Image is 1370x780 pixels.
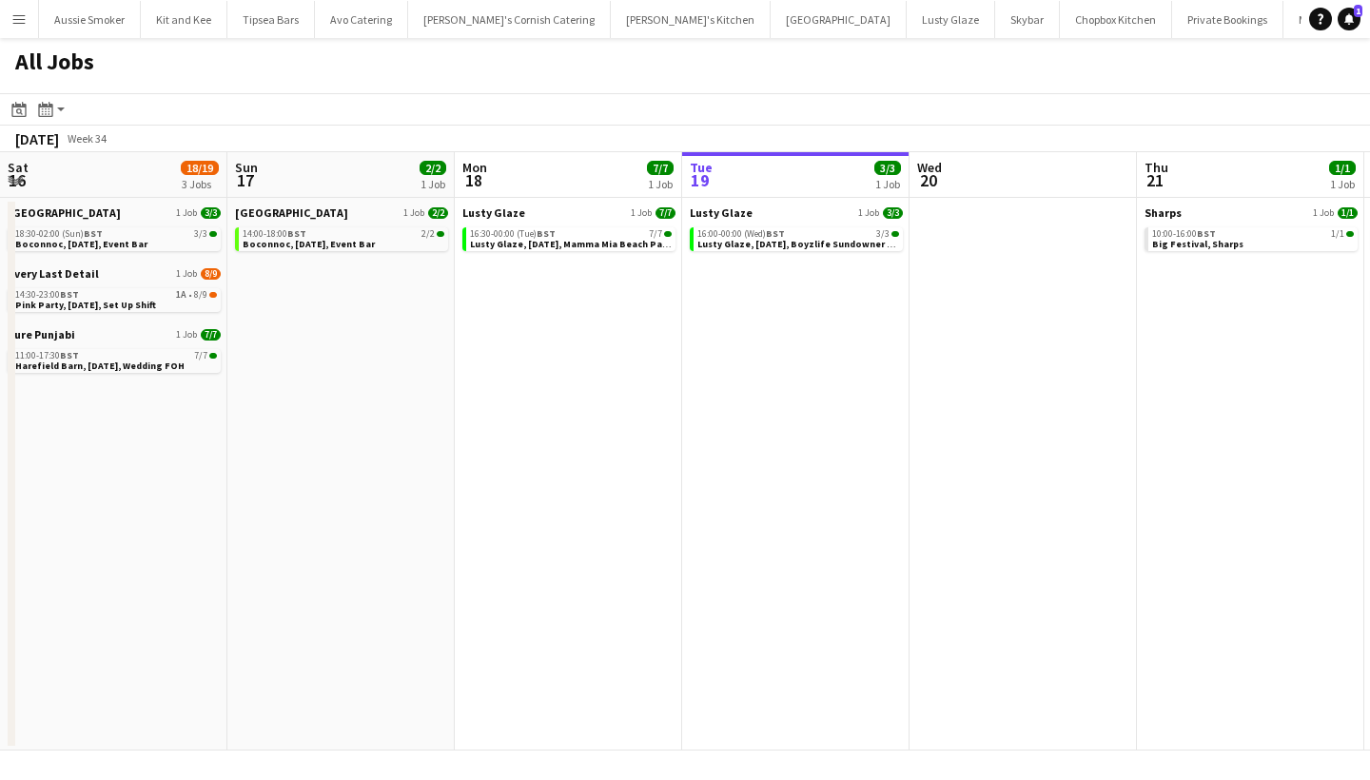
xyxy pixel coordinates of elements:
[8,266,221,327] div: Every Last Detail1 Job8/914:30-23:00BST1A•8/9Pink Party, [DATE], Set Up Shift
[697,238,903,250] span: Lusty Glaze, 19th August, Boyzlife Sundowner Gig
[1145,205,1358,255] div: Sharps1 Job1/110:00-16:00BST1/1Big Festival, Sharps
[235,205,348,220] span: Boconnoc House
[8,327,75,341] span: Pure Punjabi
[176,207,197,219] span: 1 Job
[470,227,672,249] a: 16:30-00:00 (Tue)BST7/7Lusty Glaze, [DATE], Mamma Mia Beach Party
[537,227,556,240] span: BST
[1329,161,1356,175] span: 1/1
[15,360,185,372] span: Harefield Barn, 16th August, Wedding FOH
[428,207,448,219] span: 2/2
[656,207,675,219] span: 7/7
[243,229,306,239] span: 14:00-18:00
[1338,207,1358,219] span: 1/1
[690,205,753,220] span: Lusty Glaze
[15,351,79,361] span: 11:00-17:30
[1346,231,1354,237] span: 1/1
[1145,205,1182,220] span: Sharps
[227,1,315,38] button: Tipsea Bars
[437,231,444,237] span: 2/2
[664,231,672,237] span: 7/7
[421,229,435,239] span: 2/2
[194,290,207,300] span: 8/9
[995,1,1060,38] button: Skybar
[1172,1,1283,38] button: Private Bookings
[462,159,487,176] span: Mon
[8,205,121,220] span: Boconnoc House
[858,207,879,219] span: 1 Job
[649,229,662,239] span: 7/7
[15,349,217,371] a: 11:00-17:30BST7/7Harefield Barn, [DATE], Wedding FOH
[201,268,221,280] span: 8/9
[15,227,217,249] a: 18:30-02:00 (Sun)BST3/3Boconnoc, [DATE], Event Bar
[1152,227,1354,249] a: 10:00-16:00BST1/1Big Festival, Sharps
[403,207,424,219] span: 1 Job
[243,238,375,250] span: Boconnoc, 16th August, Event Bar
[1152,238,1243,250] span: Big Festival, Sharps
[648,177,673,191] div: 1 Job
[408,1,611,38] button: [PERSON_NAME]'s Cornish Catering
[907,1,995,38] button: Lusty Glaze
[1145,205,1358,220] a: Sharps1 Job1/1
[1060,1,1172,38] button: Chopbox Kitchen
[5,169,29,191] span: 16
[209,231,217,237] span: 3/3
[462,205,675,220] a: Lusty Glaze1 Job7/7
[8,266,221,281] a: Every Last Detail1 Job8/9
[891,231,899,237] span: 3/3
[182,177,218,191] div: 3 Jobs
[470,229,556,239] span: 16:30-00:00 (Tue)
[232,169,258,191] span: 17
[15,299,156,311] span: Pink Party, 16th August, Set Up Shift
[1313,207,1334,219] span: 1 Job
[84,227,103,240] span: BST
[420,161,446,175] span: 2/2
[611,1,771,38] button: [PERSON_NAME]'s Kitchen
[697,229,785,239] span: 16:00-00:00 (Wed)
[39,1,141,38] button: Aussie Smoker
[181,161,219,175] span: 18/19
[462,205,525,220] span: Lusty Glaze
[63,131,110,146] span: Week 34
[876,229,890,239] span: 3/3
[1338,8,1360,30] a: 1
[1152,229,1216,239] span: 10:00-16:00
[8,266,99,281] span: Every Last Detail
[209,292,217,298] span: 8/9
[1142,169,1168,191] span: 21
[243,227,444,249] a: 14:00-18:00BST2/2Boconnoc, [DATE], Event Bar
[874,161,901,175] span: 3/3
[8,327,221,341] a: Pure Punjabi1 Job7/7
[690,159,713,176] span: Tue
[194,229,207,239] span: 3/3
[60,288,79,301] span: BST
[875,177,900,191] div: 1 Job
[421,177,445,191] div: 1 Job
[15,229,103,239] span: 18:30-02:00 (Sun)
[209,353,217,359] span: 7/7
[235,205,448,220] a: [GEOGRAPHIC_DATA]1 Job2/2
[176,268,197,280] span: 1 Job
[15,288,217,310] a: 14:30-23:00BST1A•8/9Pink Party, [DATE], Set Up Shift
[771,1,907,38] button: [GEOGRAPHIC_DATA]
[176,290,186,300] span: 1A
[690,205,903,220] a: Lusty Glaze1 Job3/3
[914,169,942,191] span: 20
[8,205,221,266] div: [GEOGRAPHIC_DATA]1 Job3/318:30-02:00 (Sun)BST3/3Boconnoc, [DATE], Event Bar
[315,1,408,38] button: Avo Catering
[201,329,221,341] span: 7/7
[647,161,674,175] span: 7/7
[883,207,903,219] span: 3/3
[287,227,306,240] span: BST
[235,159,258,176] span: Sun
[8,159,29,176] span: Sat
[8,205,221,220] a: [GEOGRAPHIC_DATA]1 Job3/3
[690,205,903,255] div: Lusty Glaze1 Job3/316:00-00:00 (Wed)BST3/3Lusty Glaze, [DATE], Boyzlife Sundowner Gig
[1330,177,1355,191] div: 1 Job
[917,159,942,176] span: Wed
[697,227,899,249] a: 16:00-00:00 (Wed)BST3/3Lusty Glaze, [DATE], Boyzlife Sundowner Gig
[15,238,147,250] span: Boconnoc, 16th August, Event Bar
[687,169,713,191] span: 19
[1145,159,1168,176] span: Thu
[194,351,207,361] span: 7/7
[631,207,652,219] span: 1 Job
